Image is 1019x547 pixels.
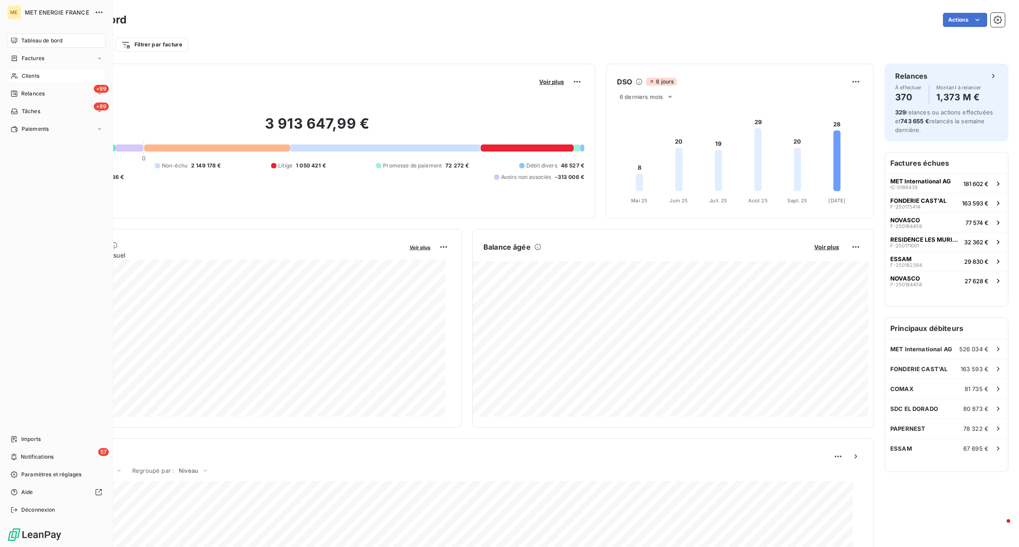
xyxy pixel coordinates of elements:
span: Tâches [22,107,40,115]
tspan: Mai 25 [631,198,647,204]
span: Tableau de bord [21,37,62,45]
span: Avoirs non associés [501,173,552,181]
div: ME [7,5,21,19]
h6: Relances [895,71,927,81]
span: Débit divers [526,162,557,170]
span: 8 jours [646,78,676,86]
span: +99 [94,103,109,110]
span: 67 695 € [963,445,988,452]
span: 163 593 € [961,365,988,372]
tspan: [DATE] [828,198,845,204]
span: Clients [22,72,39,80]
tspan: Juin 25 [670,198,688,204]
button: Voir plus [407,243,433,251]
img: Logo LeanPay [7,528,62,542]
button: ESSAMF-25018238429 830 € [885,251,1008,271]
span: 81 735 € [965,385,988,392]
span: F-250182384 [890,262,922,268]
span: F-250175414 [890,204,920,209]
span: Déconnexion [21,506,55,514]
span: Promesse de paiement [383,162,442,170]
span: Regroupé par : [132,467,174,474]
span: 163 593 € [962,200,988,207]
span: 27 628 € [965,277,988,285]
button: MET International AGIC-0186439181 602 € [885,174,1008,193]
span: MET ENERGIE FRANCE [25,9,89,16]
span: RESIDENCE LES MURIERS [890,236,961,243]
h6: Principaux débiteurs [885,318,1008,339]
span: 32 362 € [964,239,988,246]
span: NOVASCO [890,275,920,282]
span: IC-0186439 [890,185,918,190]
span: 6 derniers mois [620,93,663,100]
span: FONDERIE CAST'AL [890,197,946,204]
span: Montant à relancer [936,85,981,90]
span: ESSAM [890,445,912,452]
button: FONDERIE CAST'ALF-250175414163 593 € [885,193,1008,213]
span: Paramètres et réglages [21,471,81,479]
span: 181 602 € [963,180,988,187]
span: MET International AG [890,346,952,353]
h6: Balance âgée [483,242,531,252]
span: Chiffre d'affaires mensuel [50,251,403,260]
span: +99 [94,85,109,93]
tspan: Juil. 25 [709,198,727,204]
span: Imports [21,435,41,443]
h4: 370 [895,90,922,104]
span: 0 [142,155,146,162]
span: F-250171001 [890,243,919,248]
span: Relances [21,90,45,98]
button: Actions [943,13,987,27]
span: 46 527 € [561,162,584,170]
span: 526 034 € [959,346,988,353]
tspan: Août 25 [748,198,768,204]
span: Voir plus [539,78,564,85]
h2: 3 913 647,99 € [50,115,584,141]
span: F-250184458 [890,282,922,287]
span: 78 322 € [963,425,988,432]
span: 29 830 € [964,258,988,265]
a: Aide [7,485,106,499]
span: 1 050 421 € [296,162,326,170]
span: Aide [21,488,33,496]
h6: DSO [617,76,632,87]
span: 72 272 € [445,162,469,170]
span: 743 655 € [900,118,929,125]
span: FONDERIE CAST'AL [890,365,947,372]
span: NOVASCO [890,217,920,224]
span: À effectuer [895,85,922,90]
span: MET International AG [890,178,951,185]
span: -313 006 € [555,173,585,181]
span: ESSAM [890,255,912,262]
span: Voir plus [410,244,430,251]
span: Non-échu [162,162,188,170]
span: 57 [98,448,109,456]
h6: Factures échues [885,152,1008,174]
span: PAPERNEST [890,425,925,432]
span: COMAX [890,385,914,392]
span: 2 149 178 € [191,162,221,170]
span: F-250184459 [890,224,922,229]
button: NOVASCOF-25018445827 628 € [885,271,1008,290]
button: Filtrer par facture [115,38,188,52]
span: SDC EL DORADO [890,405,938,412]
span: relances ou actions effectuées et relancés la semaine dernière. [895,109,993,133]
span: 329 [895,109,906,116]
span: Factures [22,54,44,62]
h4: 1,373 M € [936,90,981,104]
button: RESIDENCE LES MURIERSF-25017100132 362 € [885,232,1008,251]
span: Notifications [21,453,54,461]
button: Voir plus [536,78,567,86]
span: Paiements [22,125,49,133]
span: 80 873 € [963,405,988,412]
button: NOVASCOF-25018445977 574 € [885,213,1008,232]
tspan: Sept. 25 [787,198,807,204]
iframe: Intercom live chat [989,517,1010,538]
span: 77 574 € [965,219,988,226]
button: Voir plus [812,243,842,251]
span: Voir plus [814,243,839,251]
span: Niveau [179,467,198,474]
span: Litige [278,162,292,170]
